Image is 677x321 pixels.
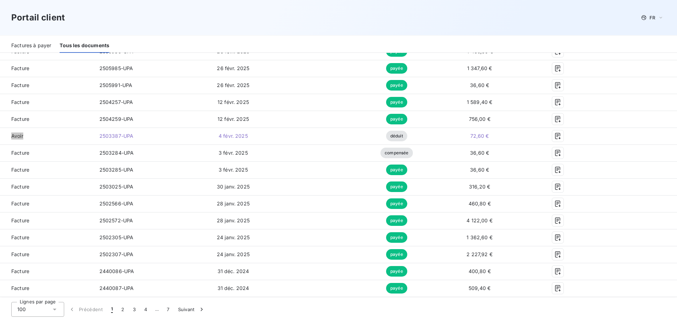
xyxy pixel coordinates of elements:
[218,99,249,105] span: 12 févr. 2025
[386,283,407,294] span: payée
[11,11,65,24] h3: Portail client
[6,217,88,224] span: Facture
[174,302,209,317] button: Suivant
[217,65,249,71] span: 26 févr. 2025
[219,133,248,139] span: 4 févr. 2025
[469,184,490,190] span: 316,20 €
[218,285,249,291] span: 31 déc. 2024
[467,65,492,71] span: 1 347,60 €
[217,251,250,257] span: 24 janv. 2025
[6,268,88,275] span: Facture
[470,82,489,88] span: 36,60 €
[467,99,493,105] span: 1 589,40 €
[163,302,173,317] button: 7
[217,82,249,88] span: 26 févr. 2025
[217,217,250,223] span: 28 janv. 2025
[386,97,407,107] span: payée
[386,114,407,124] span: payée
[469,200,491,206] span: 460,80 €
[99,99,133,105] span: 2504257-UPA
[6,116,88,123] span: Facture
[6,183,88,190] span: Facture
[386,198,407,209] span: payée
[6,285,88,292] span: Facture
[386,165,407,175] span: payée
[151,304,163,315] span: …
[469,268,491,274] span: 400,80 €
[99,65,133,71] span: 2505985-UPA
[140,302,151,317] button: 4
[218,116,249,122] span: 12 févr. 2025
[649,15,655,20] span: FR
[99,217,133,223] span: 2502572-UPA
[386,215,407,226] span: payée
[99,133,134,139] span: 2503387-UPA
[470,167,489,173] span: 36,60 €
[117,302,128,317] button: 2
[219,167,248,173] span: 3 févr. 2025
[99,268,134,274] span: 2440086-UPA
[11,38,51,53] div: Factures à payer
[99,167,134,173] span: 2503285-UPA
[217,184,250,190] span: 30 janv. 2025
[470,133,489,139] span: 72,60 €
[99,200,134,206] span: 2502566-UPA
[99,285,134,291] span: 2440087-UPA
[386,63,407,74] span: payée
[6,234,88,241] span: Facture
[469,116,490,122] span: 756,00 €
[111,306,113,313] span: 1
[6,149,88,156] span: Facture
[99,82,133,88] span: 2505991-UPA
[380,148,413,158] span: compensée
[99,116,134,122] span: 2504259-UPA
[6,251,88,258] span: Facture
[218,268,249,274] span: 31 déc. 2024
[99,234,134,240] span: 2502305-UPA
[386,249,407,260] span: payée
[6,82,88,89] span: Facture
[466,217,493,223] span: 4 122,00 €
[217,200,250,206] span: 28 janv. 2025
[6,132,88,140] span: Avoir
[107,302,117,317] button: 1
[466,251,493,257] span: 2 227,92 €
[99,184,134,190] span: 2503025-UPA
[6,200,88,207] span: Facture
[470,150,489,156] span: 36,60 €
[99,251,134,257] span: 2502307-UPA
[129,302,140,317] button: 3
[386,232,407,243] span: payée
[466,234,493,240] span: 1 362,60 €
[64,302,107,317] button: Précédent
[6,65,88,72] span: Facture
[99,150,134,156] span: 2503284-UPA
[386,80,407,91] span: payée
[469,285,490,291] span: 509,40 €
[6,166,88,173] span: Facture
[386,181,407,192] span: payée
[17,306,26,313] span: 100
[386,131,407,141] span: déduit
[60,38,109,53] div: Tous les documents
[386,266,407,277] span: payée
[217,234,250,240] span: 24 janv. 2025
[6,99,88,106] span: Facture
[219,150,248,156] span: 3 févr. 2025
